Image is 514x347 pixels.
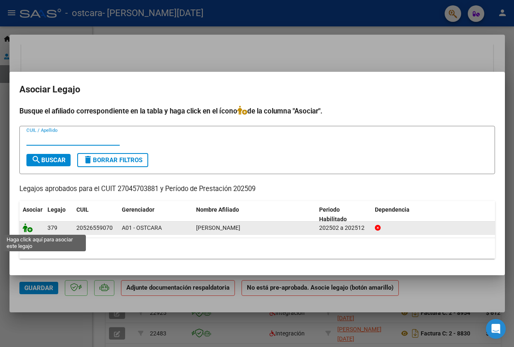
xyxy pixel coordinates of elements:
[44,201,73,228] datatable-header-cell: Legajo
[19,201,44,228] datatable-header-cell: Asociar
[193,201,316,228] datatable-header-cell: Nombre Afiliado
[196,206,239,213] span: Nombre Afiliado
[19,184,495,194] p: Legajos aprobados para el CUIT 27045703881 y Período de Prestación 202509
[83,155,93,165] mat-icon: delete
[83,156,142,164] span: Borrar Filtros
[486,319,506,339] div: Open Intercom Messenger
[375,206,410,213] span: Dependencia
[31,156,66,164] span: Buscar
[19,82,495,97] h2: Asociar Legajo
[47,224,57,231] span: 379
[76,206,89,213] span: CUIL
[372,201,495,228] datatable-header-cell: Dependencia
[122,224,162,231] span: A01 - OSTCARA
[319,223,368,233] div: 202502 a 202512
[77,153,148,167] button: Borrar Filtros
[19,238,495,259] div: 1 registros
[122,206,154,213] span: Gerenciador
[47,206,66,213] span: Legajo
[26,154,71,166] button: Buscar
[196,224,240,231] span: LEDESMA ORIEL AGUSTIN
[316,201,372,228] datatable-header-cell: Periodo Habilitado
[73,201,118,228] datatable-header-cell: CUIL
[23,206,43,213] span: Asociar
[19,106,495,116] h4: Busque el afiliado correspondiente en la tabla y haga click en el ícono de la columna "Asociar".
[31,155,41,165] mat-icon: search
[76,223,113,233] div: 20526559070
[319,206,347,222] span: Periodo Habilitado
[118,201,193,228] datatable-header-cell: Gerenciador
